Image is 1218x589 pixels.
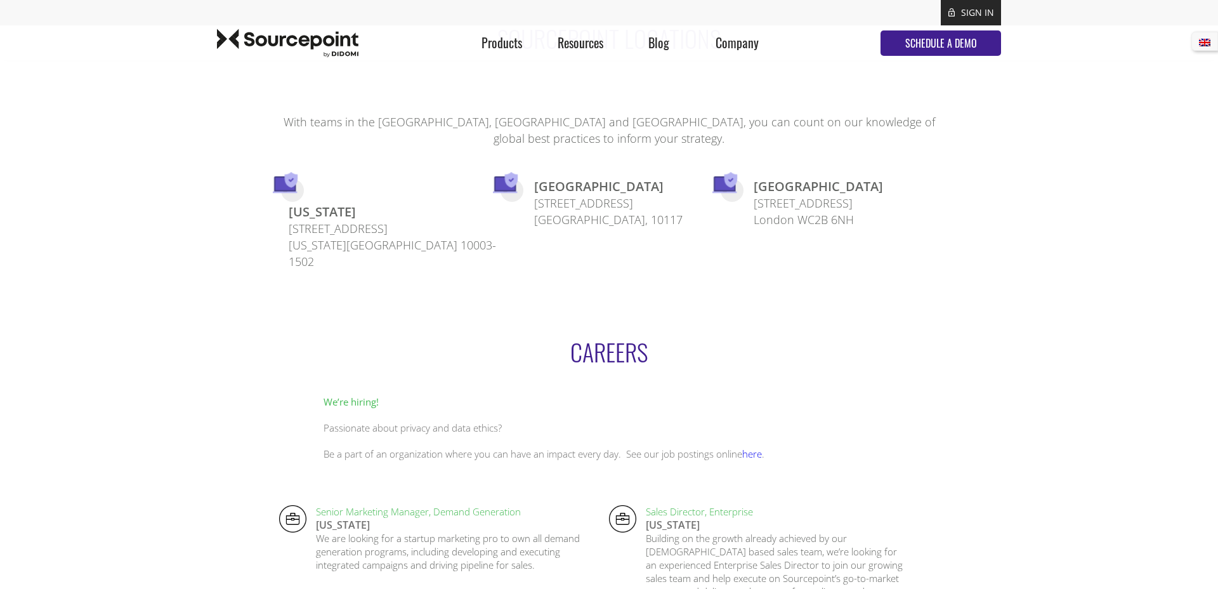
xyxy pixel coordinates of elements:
a: SIGN IN [961,6,994,18]
p: [US_STATE][GEOGRAPHIC_DATA] 10003-1502 [289,237,499,270]
img: icon-computer.png [493,172,518,194]
p: [GEOGRAPHIC_DATA] [754,178,883,195]
p: [GEOGRAPHIC_DATA] [534,178,683,195]
a: Privacy Policy [45,438,101,450]
img: Sourcepoint [217,29,358,57]
h2: CAREERS [279,340,939,395]
img: Vacancies [609,505,636,533]
img: icon-computer.png [712,172,738,194]
p: [US_STATE] [289,204,499,220]
a: SCHEDULE A DEMO [881,30,1001,56]
p: Be a part of an organization where you can have an impact every day. See our job postings online . [324,447,894,473]
a: Senior Marketing Manager, Demand Generation [316,505,580,519]
span: . [160,64,162,75]
p: [US_STATE] [316,519,580,532]
div: Products [463,25,541,60]
img: icon-computer.png [273,172,298,194]
p: [GEOGRAPHIC_DATA], 10117 [534,211,683,228]
p: We are looking for a startup marketing pro to own all demand generation programs, including devel... [316,532,580,572]
a: here [742,447,762,460]
p: London WC2B 6NH [754,211,883,228]
div: Company [698,25,776,60]
img: Vacancies [279,505,306,533]
a: Privacy and Cookie Policy [55,63,160,75]
p: [STREET_ADDRESS] [534,195,683,211]
b: We’re hiring! [324,395,379,408]
img: English [1199,39,1210,46]
p: [STREET_ADDRESS] [289,220,499,237]
a: Sales Director, Enterprise [646,505,910,519]
div: Blog [620,25,698,60]
div: Resources [541,25,619,60]
img: lock.svg [948,8,955,17]
p: [US_STATE] [646,519,910,532]
p: With teams in the [GEOGRAPHIC_DATA], [GEOGRAPHIC_DATA] and [GEOGRAPHIC_DATA], you can count on ou... [279,114,939,147]
p: [STREET_ADDRESS] [754,195,883,211]
p: Passionate about privacy and data ethics? [324,421,894,447]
